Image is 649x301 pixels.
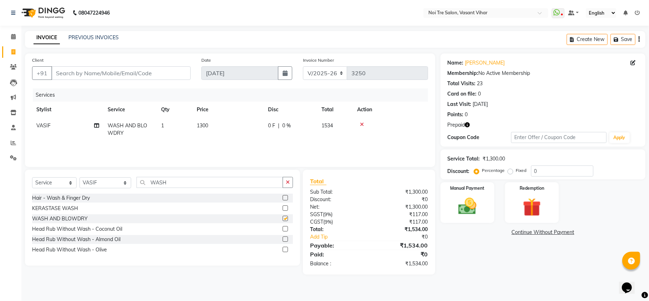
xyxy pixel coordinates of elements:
[197,122,208,129] span: 1300
[32,194,90,202] div: Hair - Wash & Finger Dry
[369,196,433,203] div: ₹0
[310,178,326,185] span: Total
[36,122,51,129] span: VASIF
[305,203,369,211] div: Net:
[448,80,476,87] div: Total Visits:
[137,177,283,188] input: Search or Scan
[303,57,334,63] label: Invoice Number
[324,211,331,217] span: 9%
[483,155,505,163] div: ₹1,300.00
[448,168,470,175] div: Discount:
[448,121,465,129] span: Prepaid
[305,250,369,259] div: Paid:
[32,215,88,223] div: WASH AND BLOWDRY
[32,102,103,118] th: Stylist
[448,134,511,141] div: Coupon Code
[32,225,122,233] div: Head Rub Without Wash - Coconut Oil
[278,122,279,129] span: |
[511,132,607,143] input: Enter Offer / Coupon Code
[369,211,433,218] div: ₹117.00
[161,122,164,129] span: 1
[305,233,380,241] a: Add Tip
[369,260,433,267] div: ₹1,534.00
[282,122,291,129] span: 0 %
[567,34,608,45] button: Create New
[268,122,275,129] span: 0 F
[448,70,638,77] div: No Active Membership
[310,211,323,218] span: SGST
[448,70,479,77] div: Membership:
[32,236,120,243] div: Head Rub Without Wash - Almond Oil
[305,196,369,203] div: Discount:
[611,34,635,45] button: Save
[473,101,488,108] div: [DATE]
[108,122,147,136] span: WASH AND BLOWDRY
[201,57,211,63] label: Date
[310,219,323,225] span: CGST
[305,188,369,196] div: Sub Total:
[264,102,317,118] th: Disc
[305,241,369,250] div: Payable:
[453,196,482,217] img: _cash.svg
[51,66,191,80] input: Search by Name/Mobile/Email/Code
[68,34,119,41] a: PREVIOUS INVOICES
[517,196,547,219] img: _gift.svg
[478,90,481,98] div: 0
[477,80,483,87] div: 23
[369,250,433,259] div: ₹0
[18,3,67,23] img: logo
[619,272,642,294] iframe: chat widget
[369,188,433,196] div: ₹1,300.00
[103,102,157,118] th: Service
[369,218,433,226] div: ₹117.00
[369,226,433,233] div: ₹1,534.00
[442,229,644,236] a: Continue Without Payment
[448,90,477,98] div: Card on file:
[325,219,331,225] span: 9%
[305,226,369,233] div: Total:
[353,102,428,118] th: Action
[369,241,433,250] div: ₹1,534.00
[78,3,110,23] b: 08047224946
[380,233,433,241] div: ₹0
[465,59,505,67] a: [PERSON_NAME]
[516,167,527,174] label: Fixed
[448,101,472,108] div: Last Visit:
[448,59,464,67] div: Name:
[34,31,60,44] a: INVOICE
[450,185,484,192] label: Manual Payment
[32,246,107,254] div: Head Rub Without Wash - Olive
[465,111,468,118] div: 0
[305,211,369,218] div: ( )
[32,66,52,80] button: +91
[157,102,192,118] th: Qty
[305,260,369,267] div: Balance :
[32,57,43,63] label: Client
[192,102,264,118] th: Price
[33,88,433,102] div: Services
[520,185,544,192] label: Redemption
[448,155,480,163] div: Service Total:
[448,111,464,118] div: Points:
[482,167,505,174] label: Percentage
[32,205,78,212] div: KERASTASE WASH
[369,203,433,211] div: ₹1,300.00
[609,132,630,143] button: Apply
[321,122,333,129] span: 1534
[305,218,369,226] div: ( )
[317,102,353,118] th: Total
